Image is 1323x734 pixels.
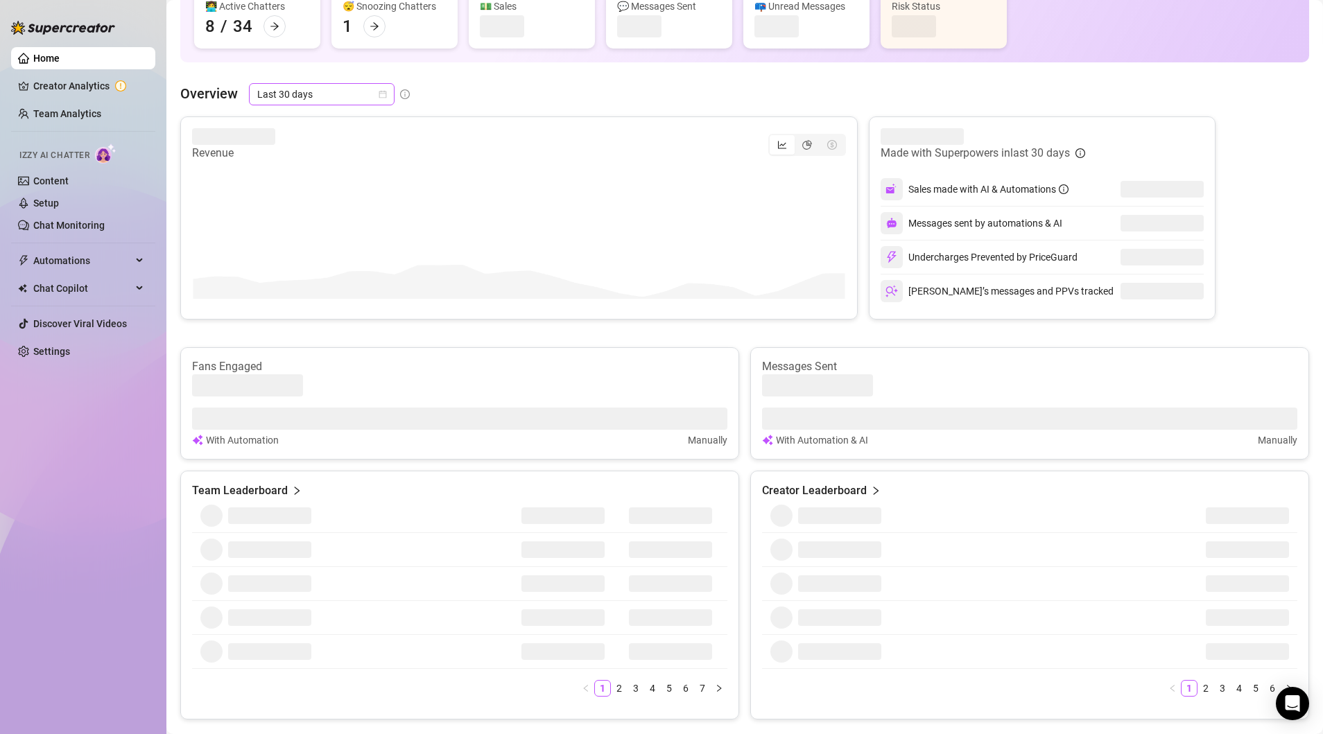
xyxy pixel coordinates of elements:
li: Next Page [711,680,727,697]
span: arrow-right [270,21,279,31]
li: 2 [611,680,628,697]
span: Automations [33,250,132,272]
a: 5 [1248,681,1263,696]
img: logo-BBDzfeDw.svg [11,21,115,35]
article: Manually [1258,432,1297,448]
a: 3 [1215,681,1230,696]
span: thunderbolt [18,255,29,266]
a: 1 [595,681,610,696]
li: 4 [644,680,661,697]
a: Discover Viral Videos [33,318,127,329]
a: 6 [678,681,693,696]
span: left [1168,684,1177,692]
span: calendar [379,90,387,98]
a: Creator Analytics exclamation-circle [33,75,144,97]
span: right [292,482,302,499]
img: Chat Copilot [18,283,27,293]
article: Team Leaderboard [192,482,288,499]
span: Last 30 days [257,84,386,105]
li: 3 [628,680,644,697]
img: svg%3e [886,218,897,229]
div: 1 [343,15,352,37]
a: 6 [1265,681,1280,696]
div: Undercharges Prevented by PriceGuard [881,246,1078,268]
div: Sales made with AI & Automations [908,182,1069,197]
li: Previous Page [578,680,594,697]
img: svg%3e [762,432,773,448]
div: segmented control [768,134,846,156]
li: Next Page [1281,680,1297,697]
a: Chat Monitoring [33,220,105,231]
article: Overview [180,83,238,104]
button: left [578,680,594,697]
a: 1 [1182,681,1197,696]
a: 2 [612,681,627,696]
span: pie-chart [802,140,812,150]
div: 8 [205,15,215,37]
div: [PERSON_NAME]’s messages and PPVs tracked [881,280,1114,302]
button: left [1164,680,1181,697]
span: info-circle [400,89,410,99]
article: With Automation & AI [776,432,868,448]
img: svg%3e [885,183,898,195]
li: 2 [1197,680,1214,697]
span: right [871,482,881,499]
span: info-circle [1059,184,1069,194]
li: 6 [1264,680,1281,697]
div: 34 [233,15,252,37]
button: right [711,680,727,697]
article: Revenue [192,145,275,161]
div: Messages sent by automations & AI [881,212,1062,234]
img: AI Chatter [95,143,116,164]
span: right [715,684,723,692]
article: Made with Superpowers in last 30 days [881,145,1070,161]
a: 7 [695,681,710,696]
article: Fans Engaged [192,359,727,374]
a: 5 [661,681,677,696]
a: 2 [1198,681,1213,696]
li: 6 [677,680,694,697]
a: 4 [645,681,660,696]
li: 4 [1231,680,1247,697]
span: Chat Copilot [33,277,132,299]
span: right [1285,684,1293,692]
span: left [582,684,590,692]
span: info-circle [1075,148,1085,158]
li: 3 [1214,680,1231,697]
span: line-chart [777,140,787,150]
span: dollar-circle [827,140,837,150]
button: right [1281,680,1297,697]
img: svg%3e [885,285,898,297]
a: 3 [628,681,643,696]
a: Setup [33,198,59,209]
li: 7 [694,680,711,697]
a: 4 [1231,681,1247,696]
span: arrow-right [370,21,379,31]
li: 1 [1181,680,1197,697]
article: Messages Sent [762,359,1297,374]
li: 5 [1247,680,1264,697]
img: svg%3e [192,432,203,448]
a: Settings [33,346,70,357]
li: 1 [594,680,611,697]
span: Izzy AI Chatter [19,149,89,162]
li: 5 [661,680,677,697]
article: Manually [688,432,727,448]
a: Home [33,53,60,64]
article: With Automation [206,432,279,448]
a: Team Analytics [33,108,101,119]
li: Previous Page [1164,680,1181,697]
a: Content [33,175,69,186]
div: Open Intercom Messenger [1276,687,1309,720]
img: svg%3e [885,251,898,263]
article: Creator Leaderboard [762,482,867,499]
